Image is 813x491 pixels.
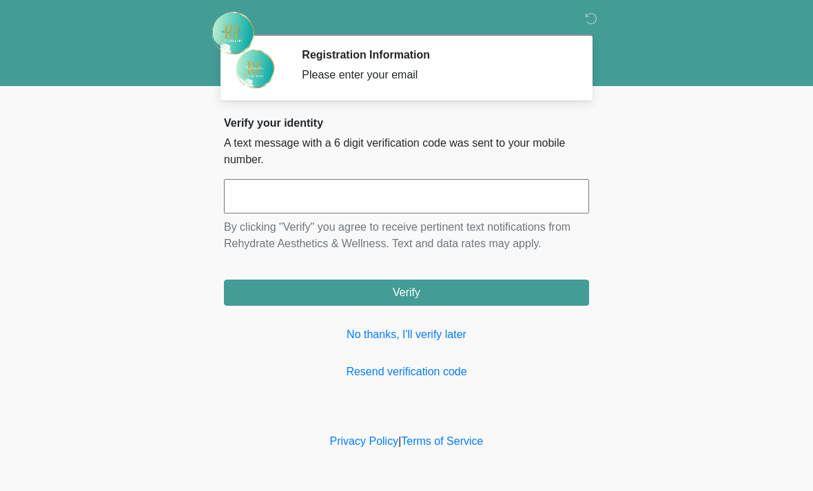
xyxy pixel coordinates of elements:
a: Privacy Policy [330,435,399,447]
a: Terms of Service [401,435,483,447]
h2: Verify your identity [224,116,589,129]
a: | [398,435,401,447]
img: Rehydrate Aesthetics & Wellness Logo [210,10,256,56]
button: Verify [224,280,589,306]
p: A text message with a 6 digit verification code was sent to your mobile number. [224,135,589,168]
p: By clicking "Verify" you agree to receive pertinent text notifications from Rehydrate Aesthetics ... [224,219,589,252]
div: Please enter your email [302,67,568,83]
a: Resend verification code [224,364,589,380]
img: Agent Avatar [234,48,276,90]
a: No thanks, I'll verify later [224,326,589,343]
